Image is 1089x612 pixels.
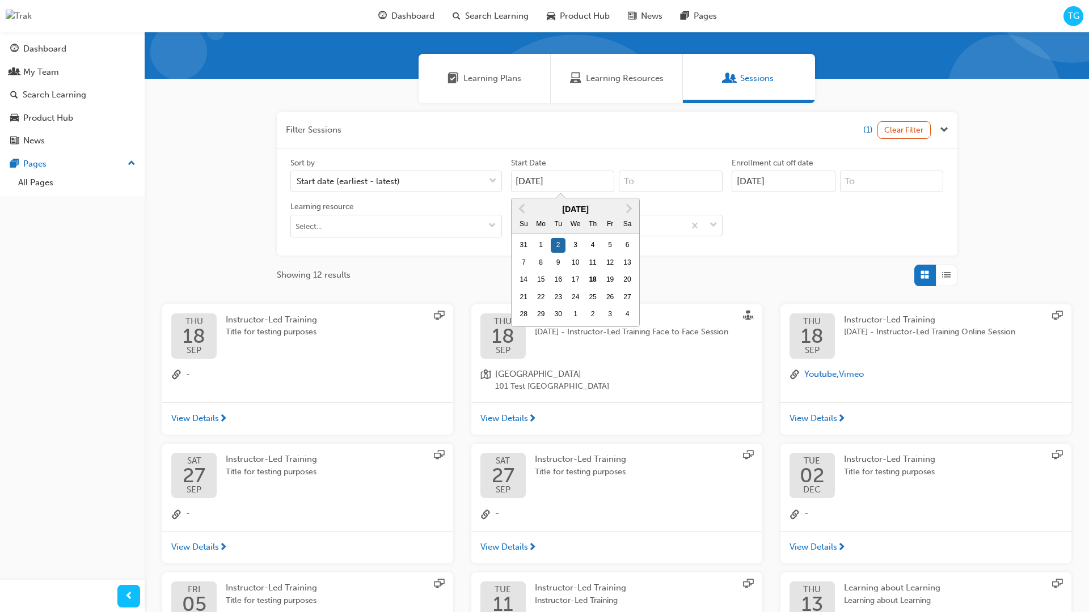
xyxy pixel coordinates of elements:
[480,313,753,359] a: THU18SEPInstructor-Led Training[DATE] - Instructor-Led Training Face to Face Session
[183,346,205,355] span: SEP
[219,414,227,424] span: next-icon
[844,314,935,325] span: Instructor-Led Training
[14,174,140,192] a: All Pages
[844,583,940,593] span: Learning about Learning
[5,84,140,105] a: Search Learning
[620,199,638,218] button: Next Month
[182,585,206,594] span: FRI
[183,457,205,465] span: SAT
[5,108,140,129] a: Product Hub
[804,507,808,522] span: -
[551,307,565,322] div: Choose Tuesday, September 30th, 2025
[434,579,444,591] span: sessionType_ONLINE_URL-icon
[603,256,618,270] div: Choose Friday, September 12th, 2025
[419,54,551,103] a: Learning PlansLearning Plans
[844,454,935,464] span: Instructor-Led Training
[568,290,583,305] div: Choose Wednesday, September 24th, 2025
[1052,311,1062,323] span: sessionType_ONLINE_URL-icon
[516,256,531,270] div: Choose Sunday, September 7th, 2025
[495,380,609,393] span: 101 Test [GEOGRAPHIC_DATA]
[5,62,140,83] a: My Team
[844,326,1015,339] span: [DATE] - Instructor-Led Training Online Session
[495,368,609,381] span: [GEOGRAPHIC_DATA]
[1063,6,1083,26] button: TG
[921,269,929,282] span: Grid
[495,507,499,522] span: -
[513,199,531,218] button: Previous Month
[568,217,583,232] div: We
[551,273,565,287] div: Choose Tuesday, September 16th, 2025
[790,368,800,382] span: link-icon
[790,507,800,522] span: link-icon
[780,444,1071,563] button: TUE02DECInstructor-Led TrainingTitle for testing purposeslink-icon-View Details
[568,256,583,270] div: Choose Wednesday, September 10th, 2025
[162,444,453,563] button: SAT27SEPInstructor-Led TrainingTitle for testing purposeslink-icon-View Details
[800,457,825,465] span: TUE
[535,583,626,593] span: Instructor-Led Training
[547,9,555,23] span: car-icon
[732,158,813,169] div: Enrollment cut off date
[453,9,461,23] span: search-icon
[6,10,32,23] img: Trak
[641,10,662,23] span: News
[5,154,140,175] button: Pages
[585,217,600,232] div: Th
[535,594,626,607] span: Instructor-Led Training
[528,543,537,553] span: next-icon
[790,412,837,425] span: View Details
[128,156,136,171] span: up-icon
[877,121,931,139] button: Clear Filter
[780,402,1071,435] a: View Details
[23,158,47,171] div: Pages
[471,304,762,435] button: THU18SEPInstructor-Led Training[DATE] - Instructor-Led Training Face to Face Sessionlocation-icon...
[538,5,619,28] a: car-iconProduct Hub
[535,454,626,464] span: Instructor-Led Training
[183,465,205,486] span: 27
[743,311,753,323] span: sessionType_FACE_TO_FACE-icon
[1068,10,1079,23] span: TG
[940,124,948,137] button: Close the filter
[23,112,73,125] div: Product Hub
[1052,579,1062,591] span: sessionType_ONLINE_URL-icon
[512,203,639,216] div: [DATE]
[586,72,664,85] span: Learning Resources
[603,307,618,322] div: Choose Friday, October 3rd, 2025
[183,486,205,494] span: SEP
[480,541,528,554] span: View Details
[801,317,824,326] span: THU
[23,66,59,79] div: My Team
[463,72,521,85] span: Learning Plans
[534,273,548,287] div: Choose Monday, September 15th, 2025
[5,130,140,151] a: News
[619,171,723,192] input: To
[585,273,600,287] div: Choose Thursday, September 18th, 2025
[10,113,19,124] span: car-icon
[378,9,387,23] span: guage-icon
[226,314,317,325] span: Instructor-Led Training
[528,414,537,424] span: next-icon
[840,171,944,192] input: To
[603,217,618,232] div: Fr
[171,313,444,359] a: THU18SEPInstructor-Led TrainingTitle for testing purposes
[480,368,753,393] a: location-icon[GEOGRAPHIC_DATA]101 Test [GEOGRAPHIC_DATA]
[740,72,774,85] span: Sessions
[568,238,583,253] div: Choose Wednesday, September 3rd, 2025
[551,217,565,232] div: Tu
[444,5,538,28] a: search-iconSearch Learning
[23,134,45,147] div: News
[171,541,219,554] span: View Details
[10,90,18,100] span: search-icon
[171,453,444,498] a: SAT27SEPInstructor-Led TrainingTitle for testing purposes
[516,273,531,287] div: Choose Sunday, September 14th, 2025
[186,507,190,522] span: -
[125,589,133,603] span: prev-icon
[790,453,1062,498] a: TUE02DECInstructor-Led TrainingTitle for testing purposes
[672,5,726,28] a: pages-iconPages
[683,54,815,103] a: SessionsSessions
[534,307,548,322] div: Choose Monday, September 29th, 2025
[620,307,635,322] div: Choose Saturday, October 4th, 2025
[171,412,219,425] span: View Details
[226,583,317,593] span: Instructor-Led Training
[5,36,140,154] button: DashboardMy TeamSearch LearningProduct HubNews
